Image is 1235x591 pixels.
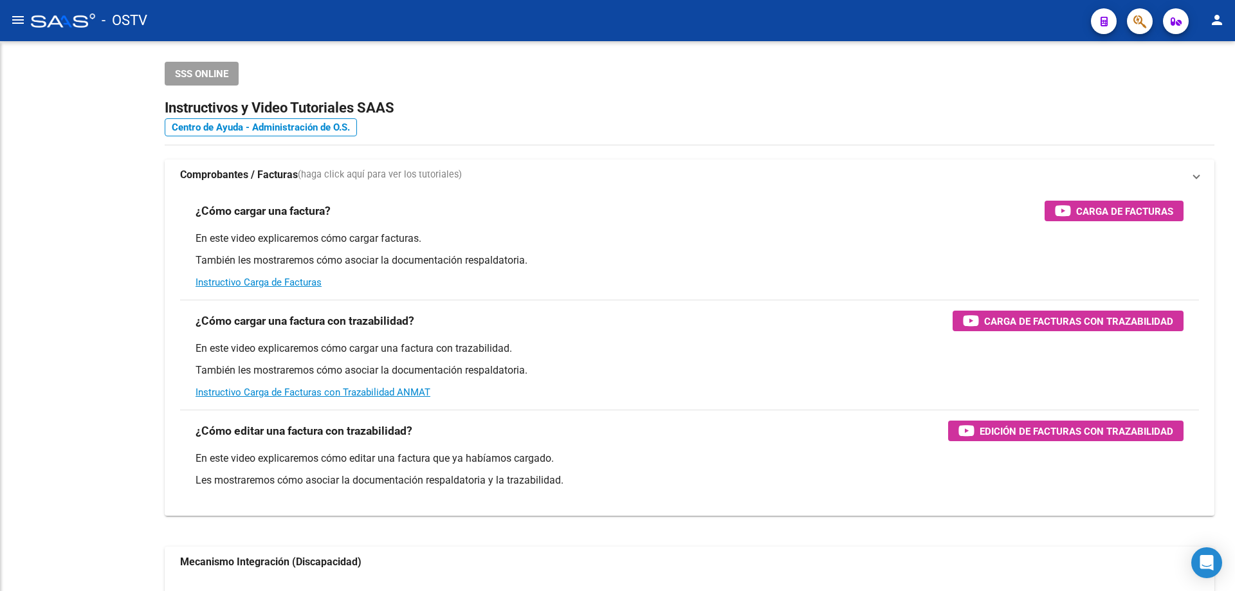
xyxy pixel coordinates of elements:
h3: ¿Cómo cargar una factura? [196,202,331,220]
button: Edición de Facturas con Trazabilidad [948,421,1184,441]
div: Open Intercom Messenger [1191,547,1222,578]
div: Comprobantes / Facturas(haga click aquí para ver los tutoriales) [165,190,1214,516]
p: En este video explicaremos cómo editar una factura que ya habíamos cargado. [196,451,1184,466]
mat-expansion-panel-header: Comprobantes / Facturas(haga click aquí para ver los tutoriales) [165,159,1214,190]
span: SSS ONLINE [175,68,228,80]
p: En este video explicaremos cómo cargar facturas. [196,232,1184,246]
strong: Mecanismo Integración (Discapacidad) [180,555,361,569]
a: Centro de Ayuda - Administración de O.S. [165,118,357,136]
button: Carga de Facturas [1045,201,1184,221]
strong: Comprobantes / Facturas [180,168,298,182]
span: (haga click aquí para ver los tutoriales) [298,168,462,182]
mat-icon: person [1209,12,1225,28]
p: También les mostraremos cómo asociar la documentación respaldatoria. [196,253,1184,268]
mat-icon: menu [10,12,26,28]
span: Carga de Facturas con Trazabilidad [984,313,1173,329]
h3: ¿Cómo editar una factura con trazabilidad? [196,422,412,440]
a: Instructivo Carga de Facturas con Trazabilidad ANMAT [196,386,430,398]
p: Les mostraremos cómo asociar la documentación respaldatoria y la trazabilidad. [196,473,1184,487]
h2: Instructivos y Video Tutoriales SAAS [165,96,1214,120]
button: SSS ONLINE [165,62,239,86]
p: También les mostraremos cómo asociar la documentación respaldatoria. [196,363,1184,377]
button: Carga de Facturas con Trazabilidad [953,311,1184,331]
h3: ¿Cómo cargar una factura con trazabilidad? [196,312,414,330]
span: - OSTV [102,6,147,35]
a: Instructivo Carga de Facturas [196,277,322,288]
span: Carga de Facturas [1076,203,1173,219]
span: Edición de Facturas con Trazabilidad [980,423,1173,439]
mat-expansion-panel-header: Mecanismo Integración (Discapacidad) [165,547,1214,577]
p: En este video explicaremos cómo cargar una factura con trazabilidad. [196,341,1184,356]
